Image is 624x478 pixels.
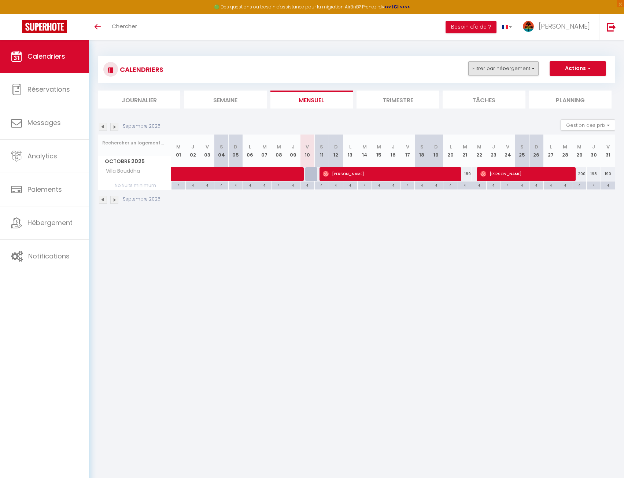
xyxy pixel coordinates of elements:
button: Besoin d'aide ? [446,21,496,33]
abbr: M [563,143,567,150]
abbr: L [349,143,351,150]
th: 11 [314,135,329,167]
span: [PERSON_NAME] [480,167,571,181]
th: 10 [300,135,314,167]
abbr: M [577,143,581,150]
th: 15 [372,135,386,167]
li: Journalier [98,91,180,109]
abbr: V [306,143,309,150]
abbr: D [434,143,438,150]
th: 05 [229,135,243,167]
abbr: M [262,143,267,150]
abbr: J [592,143,595,150]
th: 29 [572,135,587,167]
th: 01 [171,135,186,167]
abbr: M [463,143,467,150]
div: 4 [415,181,429,188]
abbr: M [176,143,181,150]
div: 4 [343,181,357,188]
th: 19 [429,135,443,167]
span: Messages [27,118,61,127]
div: 4 [443,181,457,188]
th: 27 [544,135,558,167]
th: 13 [343,135,357,167]
th: 07 [257,135,272,167]
div: 4 [272,181,286,188]
img: ... [523,21,534,32]
abbr: S [220,143,223,150]
th: 03 [200,135,214,167]
th: 16 [386,135,400,167]
button: Filtrer par hébergement [468,61,539,76]
abbr: V [606,143,610,150]
div: 4 [529,181,543,188]
button: Gestion des prix [561,119,615,130]
th: 25 [515,135,529,167]
abbr: S [520,143,524,150]
abbr: J [191,143,194,150]
div: 4 [515,181,529,188]
span: Nb Nuits minimum [98,181,171,190]
div: 4 [400,181,414,188]
th: 12 [329,135,343,167]
abbr: J [392,143,395,150]
span: Calendriers [27,52,65,61]
abbr: J [292,143,295,150]
th: 02 [186,135,200,167]
span: Réservations [27,85,70,94]
abbr: D [334,143,338,150]
th: 18 [415,135,429,167]
span: Villa Bouddha [99,167,142,175]
div: 200 [572,167,587,181]
th: 08 [272,135,286,167]
th: 26 [529,135,543,167]
span: Paiements [27,185,62,194]
input: Rechercher un logement... [102,136,167,150]
div: 4 [214,181,228,188]
th: 09 [286,135,300,167]
div: 4 [429,181,443,188]
div: 189 [458,167,472,181]
th: 14 [358,135,372,167]
abbr: D [535,143,538,150]
abbr: L [450,143,452,150]
th: 23 [486,135,501,167]
abbr: J [492,143,495,150]
div: 4 [229,181,243,188]
div: 4 [472,181,486,188]
div: 4 [171,181,185,188]
th: 24 [501,135,515,167]
p: Septembre 2025 [123,196,160,203]
p: Septembre 2025 [123,123,160,130]
div: 4 [544,181,558,188]
abbr: D [234,143,237,150]
div: 4 [300,181,314,188]
div: 4 [386,181,400,188]
abbr: M [362,143,367,150]
div: 4 [243,181,257,188]
abbr: S [320,143,323,150]
abbr: M [377,143,381,150]
abbr: S [420,143,424,150]
abbr: L [550,143,552,150]
th: 28 [558,135,572,167]
span: Chercher [112,22,137,30]
div: 4 [315,181,329,188]
abbr: M [477,143,481,150]
div: 198 [587,167,601,181]
abbr: L [249,143,251,150]
abbr: V [506,143,509,150]
span: Analytics [27,151,57,161]
div: 4 [458,181,472,188]
a: Chercher [106,14,143,40]
a: >>> ICI <<<< [384,4,410,10]
div: 4 [487,181,501,188]
span: Octobre 2025 [98,156,171,167]
div: 4 [186,181,200,188]
th: 22 [472,135,486,167]
button: Actions [550,61,606,76]
span: [PERSON_NAME] [323,167,456,181]
div: 4 [200,181,214,188]
div: 4 [572,181,586,188]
